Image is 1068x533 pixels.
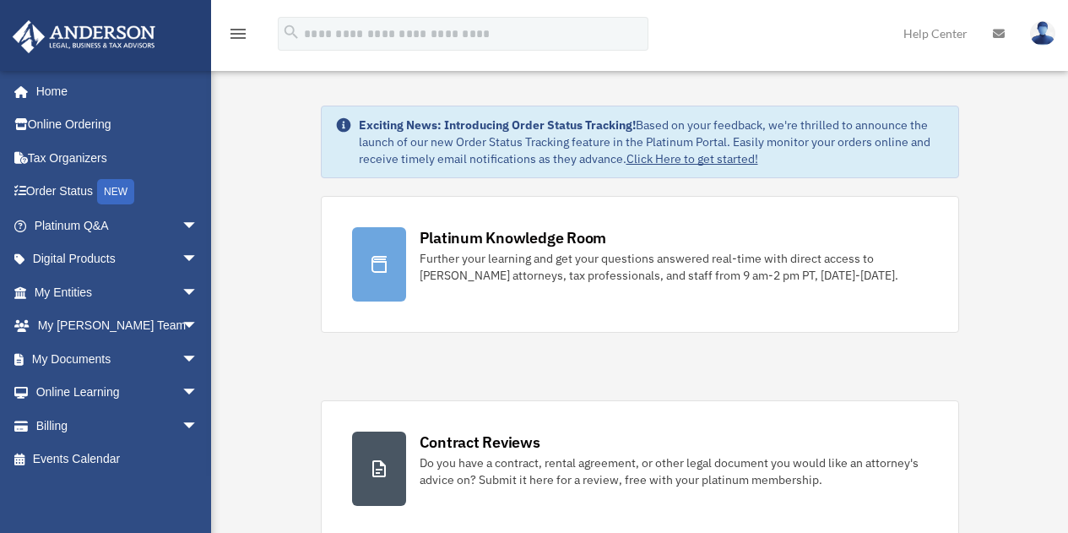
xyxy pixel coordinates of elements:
a: Click Here to get started! [626,151,758,166]
a: My Entitiesarrow_drop_down [12,275,224,309]
span: arrow_drop_down [182,275,215,310]
a: Digital Productsarrow_drop_down [12,242,224,276]
span: arrow_drop_down [182,209,215,243]
div: Further your learning and get your questions answered real-time with direct access to [PERSON_NAM... [420,250,928,284]
a: Online Learningarrow_drop_down [12,376,224,410]
a: menu [228,30,248,44]
span: arrow_drop_down [182,409,215,443]
i: menu [228,24,248,44]
span: arrow_drop_down [182,376,215,411]
div: Based on your feedback, we're thrilled to announce the launch of our new Order Status Tracking fe... [359,117,945,167]
div: Do you have a contract, rental agreement, or other legal document you would like an attorney's ad... [420,454,928,488]
span: arrow_drop_down [182,342,215,377]
a: Platinum Knowledge Room Further your learning and get your questions answered real-time with dire... [321,196,959,333]
span: arrow_drop_down [182,309,215,344]
i: search [282,23,301,41]
div: NEW [97,179,134,204]
img: User Pic [1030,21,1055,46]
strong: Exciting News: Introducing Order Status Tracking! [359,117,636,133]
a: My [PERSON_NAME] Teamarrow_drop_down [12,309,224,343]
div: Platinum Knowledge Room [420,227,607,248]
span: arrow_drop_down [182,242,215,277]
a: Tax Organizers [12,141,224,175]
a: Events Calendar [12,443,224,476]
a: Platinum Q&Aarrow_drop_down [12,209,224,242]
a: Billingarrow_drop_down [12,409,224,443]
div: Contract Reviews [420,432,540,453]
img: Anderson Advisors Platinum Portal [8,20,160,53]
a: My Documentsarrow_drop_down [12,342,224,376]
a: Order StatusNEW [12,175,224,209]
a: Online Ordering [12,108,224,142]
a: Home [12,74,215,108]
